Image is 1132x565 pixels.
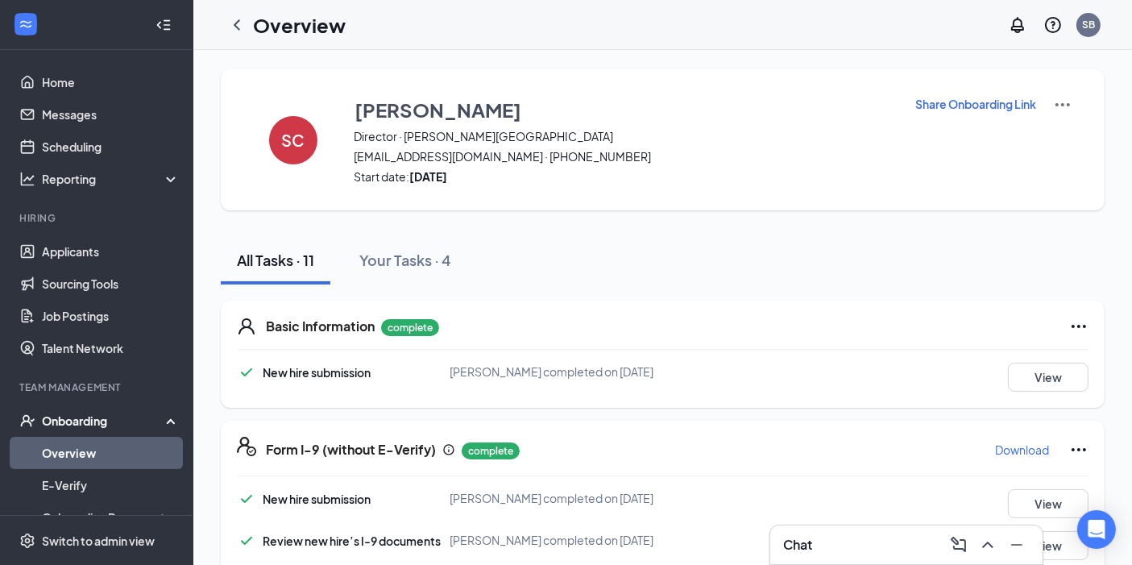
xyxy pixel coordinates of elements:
a: Talent Network [42,332,180,364]
span: [PERSON_NAME] completed on [DATE] [450,364,653,379]
button: View [1008,363,1088,392]
h3: Chat [783,536,812,554]
button: ChevronUp [975,532,1001,558]
a: Overview [42,437,180,469]
div: SB [1082,18,1095,31]
div: Reporting [42,171,180,187]
div: Open Intercom Messenger [1077,510,1116,549]
svg: ChevronLeft [227,15,247,35]
button: Minimize [1004,532,1030,558]
div: Hiring [19,211,176,225]
div: Switch to admin view [42,533,155,549]
svg: Ellipses [1069,317,1088,336]
svg: Collapse [155,17,172,33]
p: Share Onboarding Link [915,96,1036,112]
svg: Notifications [1008,15,1027,35]
span: Review new hire’s I-9 documents [263,534,441,548]
button: [PERSON_NAME] [354,95,894,124]
a: Messages [42,98,180,131]
button: View [1008,489,1088,518]
div: Onboarding [42,413,166,429]
svg: WorkstreamLogo [18,16,34,32]
svg: Minimize [1007,535,1026,555]
h1: Overview [253,11,346,39]
h5: Form I-9 (without E-Verify) [266,441,436,459]
svg: Info [442,443,455,456]
div: All Tasks · 11 [237,250,314,270]
svg: ChevronUp [978,535,997,555]
button: View [1008,531,1088,560]
svg: Checkmark [237,489,256,509]
span: New hire submission [263,492,371,506]
p: complete [381,319,439,336]
h5: Basic Information [266,318,375,335]
button: SC [253,95,334,185]
button: Download [994,437,1050,463]
svg: ComposeMessage [949,535,968,555]
button: ComposeMessage [946,532,972,558]
h4: SC [282,135,305,146]
svg: Ellipses [1069,440,1088,459]
span: [PERSON_NAME] completed on [DATE] [450,491,653,505]
strong: [DATE] [409,169,447,184]
span: Director · [PERSON_NAME][GEOGRAPHIC_DATA] [354,128,894,144]
a: E-Verify [42,469,180,501]
span: New hire submission [263,365,371,380]
h3: [PERSON_NAME] [355,96,521,123]
svg: QuestionInfo [1043,15,1063,35]
a: Scheduling [42,131,180,163]
a: Home [42,66,180,98]
p: complete [462,442,520,459]
div: Team Management [19,380,176,394]
a: Applicants [42,235,180,268]
span: Start date: [354,168,894,185]
svg: FormI9EVerifyIcon [237,437,256,456]
button: Share Onboarding Link [914,95,1037,113]
a: Job Postings [42,300,180,332]
span: [PERSON_NAME] completed on [DATE] [450,533,653,547]
a: Sourcing Tools [42,268,180,300]
svg: Checkmark [237,363,256,382]
p: Download [995,442,1049,458]
a: Onboarding Documents [42,501,180,534]
svg: User [237,317,256,336]
svg: Analysis [19,171,35,187]
svg: UserCheck [19,413,35,429]
div: Your Tasks · 4 [359,250,451,270]
svg: Settings [19,533,35,549]
span: [EMAIL_ADDRESS][DOMAIN_NAME] · [PHONE_NUMBER] [354,148,894,164]
svg: Checkmark [237,531,256,550]
img: More Actions [1053,95,1072,114]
